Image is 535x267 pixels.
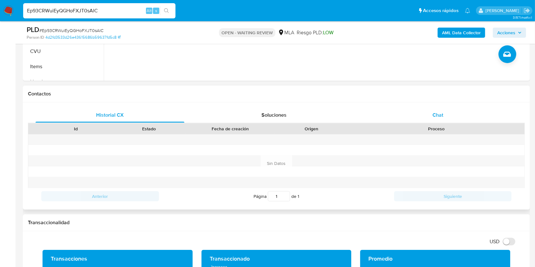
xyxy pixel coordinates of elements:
div: Fecha de creación [190,126,270,132]
span: 3.157.1-hotfix-1 [513,15,532,20]
div: Id [44,126,108,132]
h1: Contactos [28,91,525,97]
span: Historial CX [96,111,124,119]
p: patricia.mayol@mercadolibre.com [485,8,521,14]
span: Alt [147,8,152,14]
button: CVU [24,44,104,59]
a: Salir [524,7,530,14]
div: MLA [278,29,294,36]
h1: Transaccionalidad [28,219,525,226]
button: search-icon [160,6,173,15]
button: AML Data Collector [438,28,485,38]
span: Soluciones [261,111,287,119]
b: PLD [27,24,39,35]
input: Buscar usuario o caso... [23,7,175,15]
b: Person ID [27,35,44,40]
b: AML Data Collector [442,28,481,38]
button: Siguiente [394,191,512,201]
span: s [155,8,157,14]
button: Items [24,59,104,74]
div: Estado [117,126,182,132]
div: Proceso [353,126,520,132]
a: Notificaciones [465,8,470,13]
button: Lista Interna [24,74,104,89]
span: Chat [433,111,443,119]
span: # Ep93CRWuiEyQGHoFXJT0sAlC [39,27,103,34]
div: Origen [279,126,344,132]
button: Acciones [493,28,526,38]
a: 4d2fd3533d26e43615686b59637fd5c8 [45,35,121,40]
span: 1 [298,193,299,199]
span: Accesos rápidos [423,7,459,14]
span: Página de [254,191,299,201]
button: Anterior [41,191,159,201]
p: OPEN - WAITING REVIEW [219,28,275,37]
span: Riesgo PLD: [297,29,334,36]
span: LOW [323,29,334,36]
span: Acciones [497,28,515,38]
